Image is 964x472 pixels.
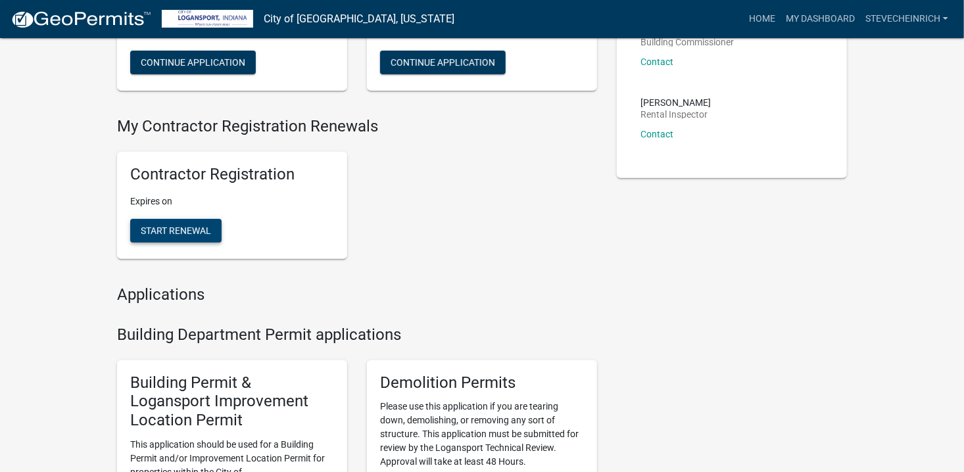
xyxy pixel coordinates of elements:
[130,51,256,74] button: Continue Application
[380,400,584,469] p: Please use this application if you are tearing down, demolishing, or removing any sort of structu...
[130,219,222,243] button: Start Renewal
[640,98,711,107] p: [PERSON_NAME]
[264,8,454,30] a: City of [GEOGRAPHIC_DATA], [US_STATE]
[130,373,334,430] h5: Building Permit & Logansport Improvement Location Permit
[141,225,211,236] span: Start Renewal
[640,129,673,139] a: Contact
[130,195,334,208] p: Expires on
[380,51,506,74] button: Continue Application
[380,373,584,392] h5: Demolition Permits
[640,37,734,47] p: Building Commissioner
[640,57,673,67] a: Contact
[117,117,597,270] wm-registration-list-section: My Contractor Registration Renewals
[117,285,597,304] h4: Applications
[744,7,781,32] a: Home
[162,10,253,28] img: City of Logansport, Indiana
[860,7,953,32] a: SteveCHeinrich
[117,325,597,344] h4: Building Department Permit applications
[130,165,334,184] h5: Contractor Registration
[640,110,711,119] p: Rental Inspector
[117,117,597,136] h4: My Contractor Registration Renewals
[781,7,860,32] a: My Dashboard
